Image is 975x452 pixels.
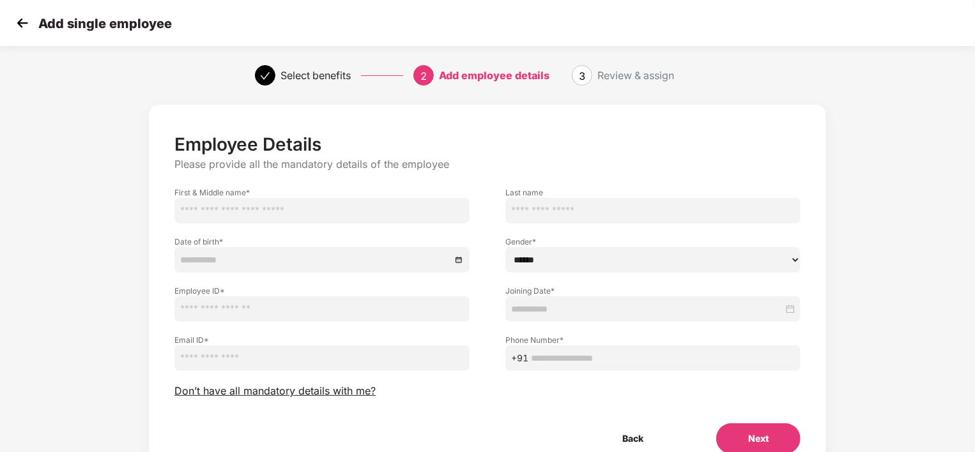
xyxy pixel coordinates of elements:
div: Add employee details [439,65,549,86]
label: Email ID [174,335,470,345]
label: Phone Number [505,335,801,345]
span: 3 [579,70,585,82]
label: Employee ID [174,285,470,296]
span: check [260,71,270,81]
label: Date of birth [174,236,470,247]
span: +91 [511,351,528,365]
div: Select benefits [280,65,351,86]
label: Last name [505,187,801,198]
p: Add single employee [38,16,172,31]
p: Employee Details [174,133,801,155]
div: Review & assign [597,65,674,86]
label: First & Middle name [174,187,470,198]
span: Don’t have all mandatory details with me? [174,384,376,398]
p: Please provide all the mandatory details of the employee [174,158,801,171]
span: 2 [420,70,427,82]
label: Joining Date [505,285,801,296]
img: svg+xml;base64,PHN2ZyB4bWxucz0iaHR0cDovL3d3dy53My5vcmcvMjAwMC9zdmciIHdpZHRoPSIzMCIgaGVpZ2h0PSIzMC... [13,13,32,33]
label: Gender [505,236,801,247]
